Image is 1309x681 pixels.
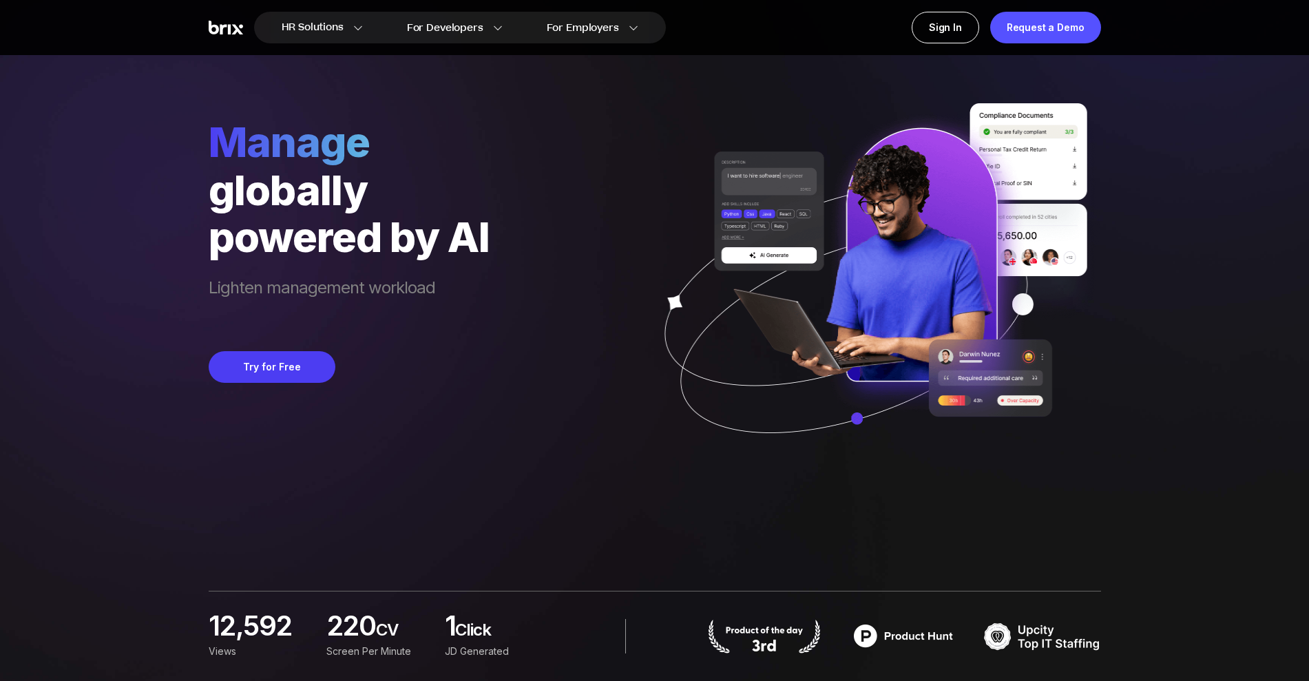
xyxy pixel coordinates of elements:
div: JD Generated [444,644,545,659]
span: Click [455,619,546,647]
span: 12,592 [209,614,291,637]
div: screen per minute [326,644,428,659]
a: Sign In [912,12,979,43]
span: For Developers [407,21,483,35]
a: Request a Demo [990,12,1101,43]
img: product hunt badge [706,619,823,653]
span: Lighten management workload [209,277,490,324]
span: CV [375,619,428,647]
img: Brix Logo [209,21,243,35]
span: 220 [326,614,375,641]
span: HR Solutions [282,17,344,39]
img: ai generate [640,103,1101,474]
img: product hunt badge [845,619,962,653]
span: manage [209,117,490,167]
img: TOP IT STAFFING [984,619,1101,653]
div: Views [209,644,310,659]
div: powered by AI [209,213,490,260]
button: Try for Free [209,351,335,383]
div: globally [209,167,490,213]
span: For Employers [547,21,619,35]
span: 1 [444,614,454,641]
